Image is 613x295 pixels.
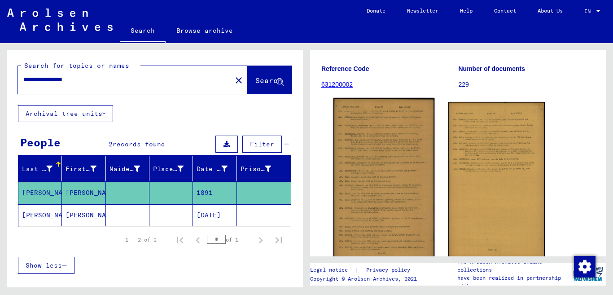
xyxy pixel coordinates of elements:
mat-header-cell: Prisoner # [237,156,291,181]
button: Filter [242,136,282,153]
button: Show less [18,257,74,274]
img: Zustimmung ändern [574,256,595,277]
div: Last Name [22,164,53,174]
button: Clear [230,71,248,89]
img: yv_logo.png [571,263,605,285]
mat-cell: [DATE] [193,204,236,226]
div: Prisoner # [241,164,271,174]
mat-cell: [PERSON_NAME] [62,182,105,204]
b: Reference Code [321,65,369,72]
div: Last Name [22,162,64,176]
button: Previous page [189,231,207,249]
img: Arolsen_neg.svg [7,9,113,31]
div: Prisoner # [241,162,282,176]
mat-cell: [PERSON_NAME] [18,182,62,204]
div: Maiden Name [109,162,151,176]
span: Search [255,76,282,85]
mat-header-cell: Maiden Name [106,156,149,181]
mat-icon: close [233,75,244,86]
mat-header-cell: Place of Birth [149,156,193,181]
p: have been realized in partnership with [457,274,569,290]
span: records found [113,140,165,148]
a: Search [120,20,166,43]
mat-cell: [PERSON_NAME] [62,204,105,226]
button: Last page [270,231,288,249]
mat-header-cell: First Name [62,156,105,181]
mat-cell: [PERSON_NAME] [18,204,62,226]
div: of 1 [207,235,252,244]
p: The Arolsen Archives online collections [457,258,569,274]
div: Place of Birth [153,164,184,174]
a: Privacy policy [359,265,421,275]
div: Date of Birth [197,162,238,176]
button: Archival tree units [18,105,113,122]
span: 2 [109,140,113,148]
mat-label: Search for topics or names [24,62,129,70]
button: Next page [252,231,270,249]
div: Date of Birth [197,164,227,174]
button: Search [248,66,292,94]
div: 1 – 2 of 2 [125,236,157,244]
span: Filter [250,140,274,148]
div: People [20,134,61,150]
mat-select-trigger: EN [584,8,591,14]
div: Maiden Name [109,164,140,174]
b: Number of documents [459,65,525,72]
mat-header-cell: Date of Birth [193,156,236,181]
a: 631200002 [321,81,353,88]
button: First page [171,231,189,249]
p: 229 [459,80,595,89]
p: Copyright © Arolsen Archives, 2021 [310,275,421,283]
a: Legal notice [310,265,355,275]
div: Place of Birth [153,162,195,176]
div: First Name [66,162,107,176]
img: 001.jpg [333,98,435,262]
img: 002.jpg [448,102,545,259]
span: Show less [26,261,62,269]
div: | [310,265,421,275]
a: Browse archive [166,20,244,41]
mat-header-cell: Last Name [18,156,62,181]
div: First Name [66,164,96,174]
mat-cell: 1891 [193,182,236,204]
